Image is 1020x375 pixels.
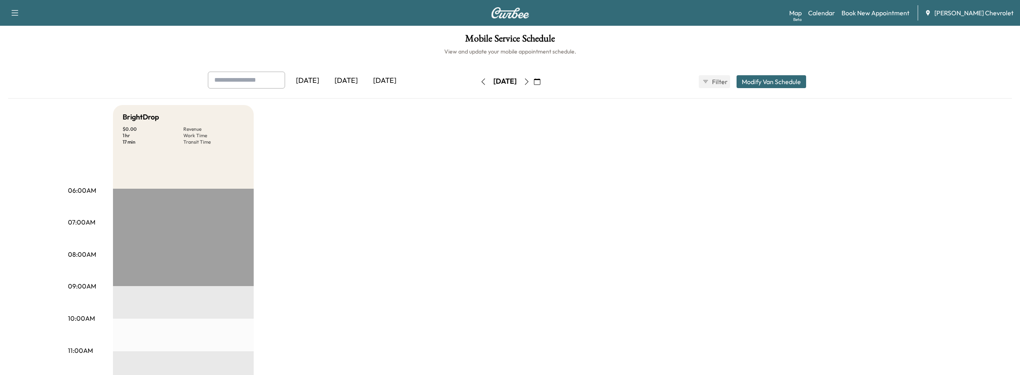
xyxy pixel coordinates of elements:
div: Beta [793,16,802,23]
p: 06:00AM [68,185,96,195]
div: [DATE] [327,72,365,90]
p: 1 hr [123,132,183,139]
p: 09:00AM [68,281,96,291]
img: Curbee Logo [491,7,529,19]
p: 07:00AM [68,217,95,227]
h5: BrightDrop [123,111,159,123]
p: 11:00AM [68,346,93,355]
a: MapBeta [789,8,802,18]
a: Book New Appointment [841,8,909,18]
p: Revenue [183,126,244,132]
p: $ 0.00 [123,126,183,132]
div: [DATE] [288,72,327,90]
button: Filter [699,75,730,88]
div: [DATE] [365,72,404,90]
span: [PERSON_NAME] Chevrolet [934,8,1014,18]
p: 08:00AM [68,249,96,259]
div: [DATE] [493,76,517,87]
p: Work Time [183,132,244,139]
h6: View and update your mobile appointment schedule. [8,47,1012,56]
p: 17 min [123,139,183,145]
span: Filter [712,77,727,87]
a: Calendar [808,8,835,18]
p: Transit Time [183,139,244,145]
h1: Mobile Service Schedule [8,34,1012,47]
button: Modify Van Schedule [737,75,806,88]
p: 10:00AM [68,313,95,323]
